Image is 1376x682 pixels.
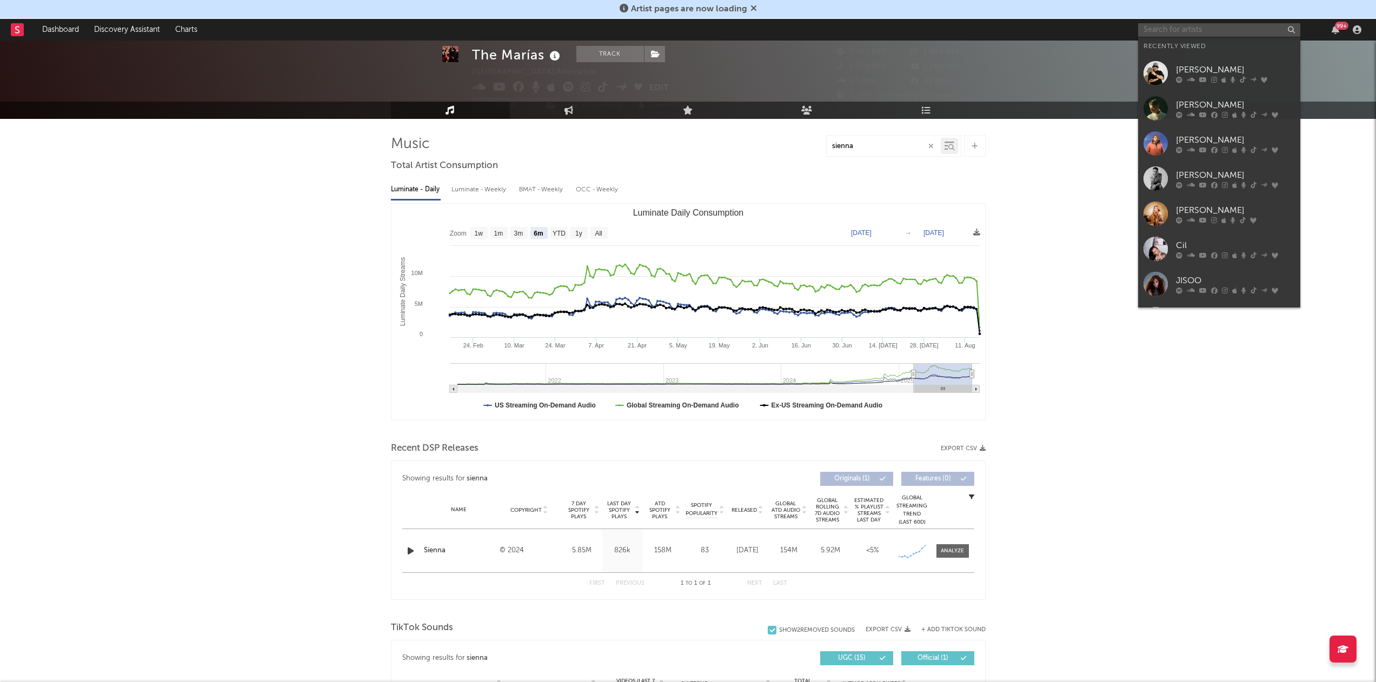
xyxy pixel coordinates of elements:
[1176,274,1295,287] div: JISOO
[628,342,647,349] text: 21. Apr
[896,494,928,526] div: Global Streaming Trend (Last 60D)
[911,78,949,85] span: 81.000
[666,577,726,590] div: 1 1 1
[1138,196,1300,231] a: [PERSON_NAME]
[472,66,609,79] div: [GEOGRAPHIC_DATA] | Alternative
[820,472,893,486] button: Originals(1)
[588,342,604,349] text: 7. Apr
[837,78,875,85] span: 82.065
[411,270,422,276] text: 10M
[646,500,674,520] span: ATD Spotify Plays
[901,472,974,486] button: Features(0)
[472,97,540,113] button: Track
[905,229,912,237] text: →
[634,97,685,113] button: Summary
[911,63,960,70] span: 1.140.000
[391,180,441,199] div: Luminate - Daily
[1138,91,1300,126] a: [PERSON_NAME]
[837,49,886,56] span: 3.263.805
[854,545,890,556] div: <5%
[581,99,622,112] span: Benchmark
[771,500,801,520] span: Global ATD Audio Streams
[686,545,724,556] div: 83
[631,5,747,14] span: Artist pages are now loading
[519,180,565,199] div: BMAT - Weekly
[595,230,602,237] text: All
[1138,126,1300,161] a: [PERSON_NAME]
[402,472,688,486] div: Showing results for
[771,545,807,556] div: 154M
[1176,239,1295,252] div: Cil
[1144,40,1295,53] div: Recently Viewed
[552,230,565,237] text: YTD
[467,652,488,665] div: sienna
[747,580,762,586] button: Next
[1138,302,1300,337] a: [PERSON_NAME]
[564,545,600,556] div: 5.85M
[424,506,495,514] div: Name
[901,651,974,665] button: Official(1)
[510,507,542,513] span: Copyright
[391,442,478,455] span: Recent DSP Releases
[921,627,986,633] button: + Add TikTok Sound
[868,342,897,349] text: 14. [DATE]
[391,159,498,172] span: Total Artist Consumption
[646,545,681,556] div: 158M
[1138,23,1300,37] input: Search for artists
[1176,98,1295,111] div: [PERSON_NAME]
[534,230,543,237] text: 6m
[910,627,986,633] button: + Add TikTok Sound
[1176,133,1295,146] div: [PERSON_NAME]
[1176,63,1295,76] div: [PERSON_NAME]
[813,545,849,556] div: 5.92M
[633,208,743,217] text: Luminate Daily Consumption
[626,402,739,409] text: Global Streaming On-Demand Audio
[699,581,706,586] span: of
[451,180,508,199] div: Luminate - Weekly
[474,230,483,237] text: 1w
[686,502,717,518] span: Spotify Popularity
[827,655,877,661] span: UGC ( 15 )
[941,445,986,452] button: Export CSV
[576,46,644,62] button: Track
[616,580,644,586] button: Previous
[729,545,766,556] div: [DATE]
[545,342,566,349] text: 24. Mar
[500,544,559,557] div: © 2024
[908,476,958,482] span: Features ( 0 )
[791,342,810,349] text: 16. Jun
[419,331,422,337] text: 0
[391,204,985,420] svg: Luminate Daily Consumption
[472,46,563,64] div: The Marías
[589,580,605,586] button: First
[575,230,582,237] text: 1y
[771,402,882,409] text: Ex-US Streaming On-Demand Audio
[424,545,495,556] a: Sienna
[955,342,975,349] text: 11. Aug
[87,19,168,41] a: Discovery Assistant
[820,651,893,665] button: UGC(15)
[1335,22,1348,30] div: 99 +
[686,581,692,586] span: to
[750,5,757,14] span: Dismiss
[1138,266,1300,302] a: JISOO
[752,342,768,349] text: 2. Jun
[467,472,488,485] div: sienna
[1176,169,1295,182] div: [PERSON_NAME]
[827,476,877,482] span: Originals ( 1 )
[504,342,524,349] text: 10. Mar
[908,655,958,661] span: Official ( 1 )
[168,19,205,41] a: Charts
[494,230,503,237] text: 1m
[1138,231,1300,266] a: Cil
[923,229,944,237] text: [DATE]
[866,626,910,633] button: Export CSV
[495,402,596,409] text: US Streaming On-Demand Audio
[463,342,483,349] text: 24. Feb
[851,229,872,237] text: [DATE]
[1176,204,1295,217] div: [PERSON_NAME]
[414,300,422,307] text: 5M
[779,627,855,634] div: Show 2 Removed Sounds
[832,342,852,349] text: 30. Jun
